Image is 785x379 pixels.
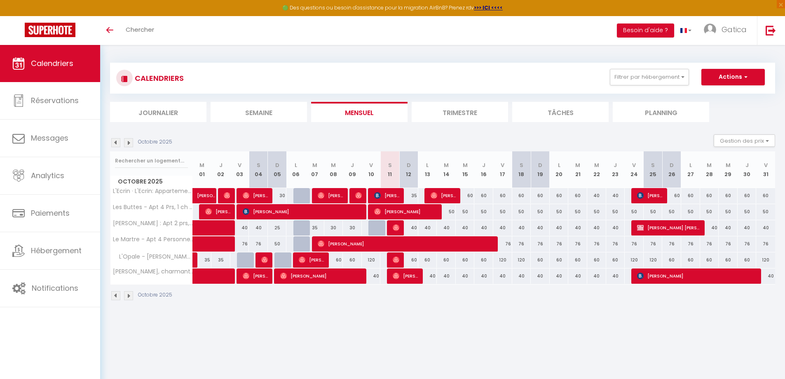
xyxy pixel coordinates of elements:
[399,151,418,188] th: 12
[625,204,644,219] div: 50
[115,153,188,168] input: Rechercher un logement...
[587,220,606,235] div: 40
[211,102,307,122] li: Semaine
[305,151,324,188] th: 07
[275,161,279,169] abbr: D
[474,268,493,284] div: 40
[550,236,569,252] div: 76
[249,236,268,252] div: 76
[531,236,550,252] div: 76
[418,268,437,284] div: 40
[31,170,64,181] span: Analytics
[324,220,343,235] div: 30
[224,188,230,203] span: [PERSON_NAME]
[112,188,194,194] span: L'Ecrin · L'Ecrin: Appartement de charme en cœur historique
[681,151,700,188] th: 27
[418,220,437,235] div: 40
[295,161,297,169] abbr: L
[343,252,362,268] div: 60
[738,236,757,252] div: 76
[738,204,757,219] div: 50
[587,204,606,219] div: 50
[31,58,73,68] span: Calendriers
[133,69,184,87] h3: CALENDRIERS
[412,102,508,122] li: Trimestre
[594,161,599,169] abbr: M
[437,268,456,284] div: 40
[243,204,363,219] span: [PERSON_NAME]
[756,268,775,284] div: 40
[738,151,757,188] th: 30
[110,176,192,188] span: Octobre 2025
[568,236,587,252] div: 76
[243,268,268,284] span: [PERSON_NAME]
[756,204,775,219] div: 50
[531,268,550,284] div: 40
[700,188,719,203] div: 60
[606,220,625,235] div: 40
[651,161,655,169] abbr: S
[617,24,674,38] button: Besoin d'aide ?
[257,161,260,169] abbr: S
[110,102,206,122] li: Journalier
[700,236,719,252] div: 76
[738,220,757,235] div: 40
[681,204,700,219] div: 50
[268,220,287,235] div: 25
[193,151,212,188] th: 01
[474,204,493,219] div: 50
[719,236,738,252] div: 76
[312,161,317,169] abbr: M
[286,151,305,188] th: 06
[558,161,560,169] abbr: L
[431,188,456,203] span: [PERSON_NAME]
[31,133,68,143] span: Messages
[230,151,249,188] th: 03
[644,252,663,268] div: 120
[456,252,475,268] div: 60
[399,188,418,203] div: 35
[138,138,172,146] p: Octobre 2025
[550,151,569,188] th: 20
[550,188,569,203] div: 60
[575,161,580,169] abbr: M
[219,161,223,169] abbr: J
[474,151,493,188] th: 16
[625,252,644,268] div: 120
[211,151,230,188] th: 02
[305,220,324,235] div: 35
[399,252,418,268] div: 60
[31,208,70,218] span: Paiements
[456,220,475,235] div: 40
[587,151,606,188] th: 22
[463,161,468,169] abbr: M
[707,161,712,169] abbr: M
[193,252,197,268] a: [PERSON_NAME]
[766,25,776,35] img: logout
[31,245,82,256] span: Hébergement
[126,25,154,34] span: Chercher
[550,220,569,235] div: 40
[418,252,437,268] div: 60
[437,220,456,235] div: 40
[211,252,230,268] div: 35
[726,161,731,169] abbr: M
[249,220,268,235] div: 40
[662,236,681,252] div: 76
[493,204,512,219] div: 50
[362,268,381,284] div: 40
[474,188,493,203] div: 60
[670,161,674,169] abbr: D
[268,236,287,252] div: 50
[362,151,381,188] th: 10
[456,268,475,284] div: 40
[407,161,411,169] abbr: D
[613,102,709,122] li: Planning
[437,204,456,219] div: 50
[249,151,268,188] th: 04
[610,69,689,85] button: Filtrer par hébergement
[474,252,493,268] div: 60
[632,161,636,169] abbr: V
[331,161,336,169] abbr: M
[437,252,456,268] div: 60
